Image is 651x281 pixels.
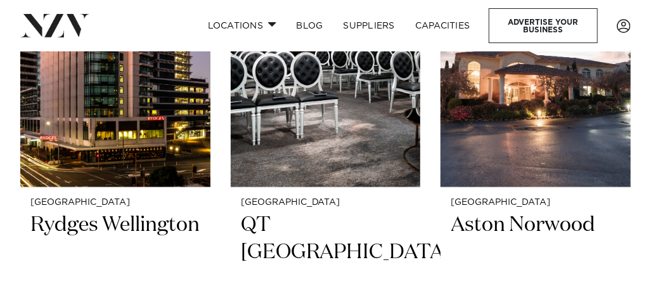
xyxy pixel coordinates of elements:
a: Locations [198,12,287,39]
a: Capacities [405,12,480,39]
img: nzv-logo.png [20,14,89,37]
a: BLOG [287,12,333,39]
small: [GEOGRAPHIC_DATA] [451,198,621,207]
a: Advertise your business [489,8,598,43]
a: SUPPLIERS [333,12,405,39]
small: [GEOGRAPHIC_DATA] [30,198,200,207]
small: [GEOGRAPHIC_DATA] [241,198,411,207]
